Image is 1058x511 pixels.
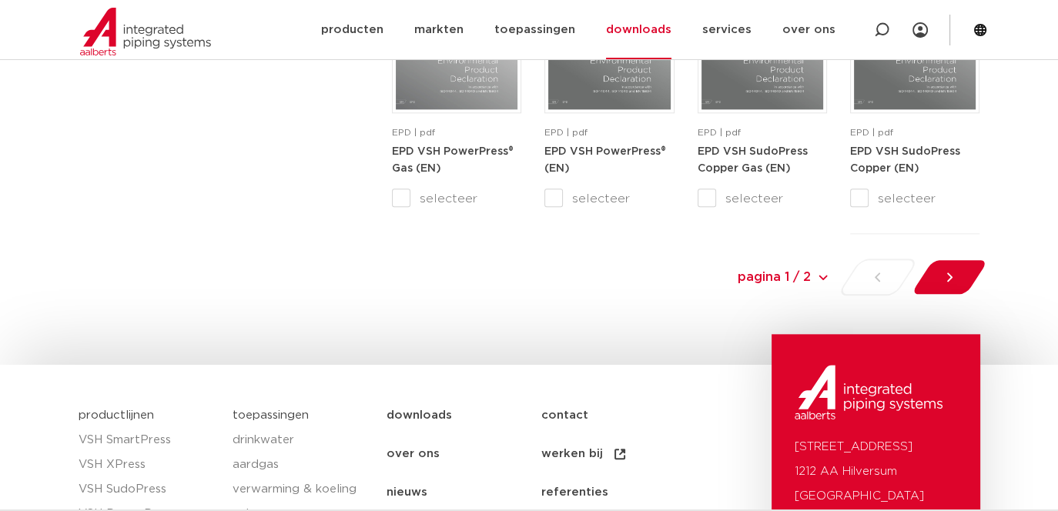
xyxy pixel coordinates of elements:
label: selecteer [544,189,674,208]
a: EPD VSH PowerPress® Gas (EN) [392,145,514,174]
a: over ons [387,435,541,473]
a: aardgas [233,453,371,477]
p: [STREET_ADDRESS] 1212 AA Hilversum [GEOGRAPHIC_DATA] [795,435,956,509]
a: EPD VSH PowerPress® (EN) [544,145,666,174]
a: VSH SudoPress [79,477,217,502]
label: selecteer [392,189,521,208]
label: selecteer [850,189,979,208]
span: EPD | pdf [698,128,741,137]
a: EPD VSH SudoPress Copper Gas (EN) [698,145,808,174]
span: EPD | pdf [392,128,435,137]
a: drinkwater [233,428,371,453]
a: EPD VSH SudoPress Copper (EN) [850,145,960,174]
a: VSH XPress [79,453,217,477]
a: toepassingen [233,409,309,421]
label: selecteer [698,189,827,208]
a: VSH SmartPress [79,428,217,453]
span: EPD | pdf [544,128,588,137]
a: werken bij [541,435,696,473]
span: EPD | pdf [850,128,893,137]
a: productlijnen [79,409,154,421]
a: verwarming & koeling [233,477,371,502]
a: contact [541,396,696,435]
a: downloads [387,396,541,435]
